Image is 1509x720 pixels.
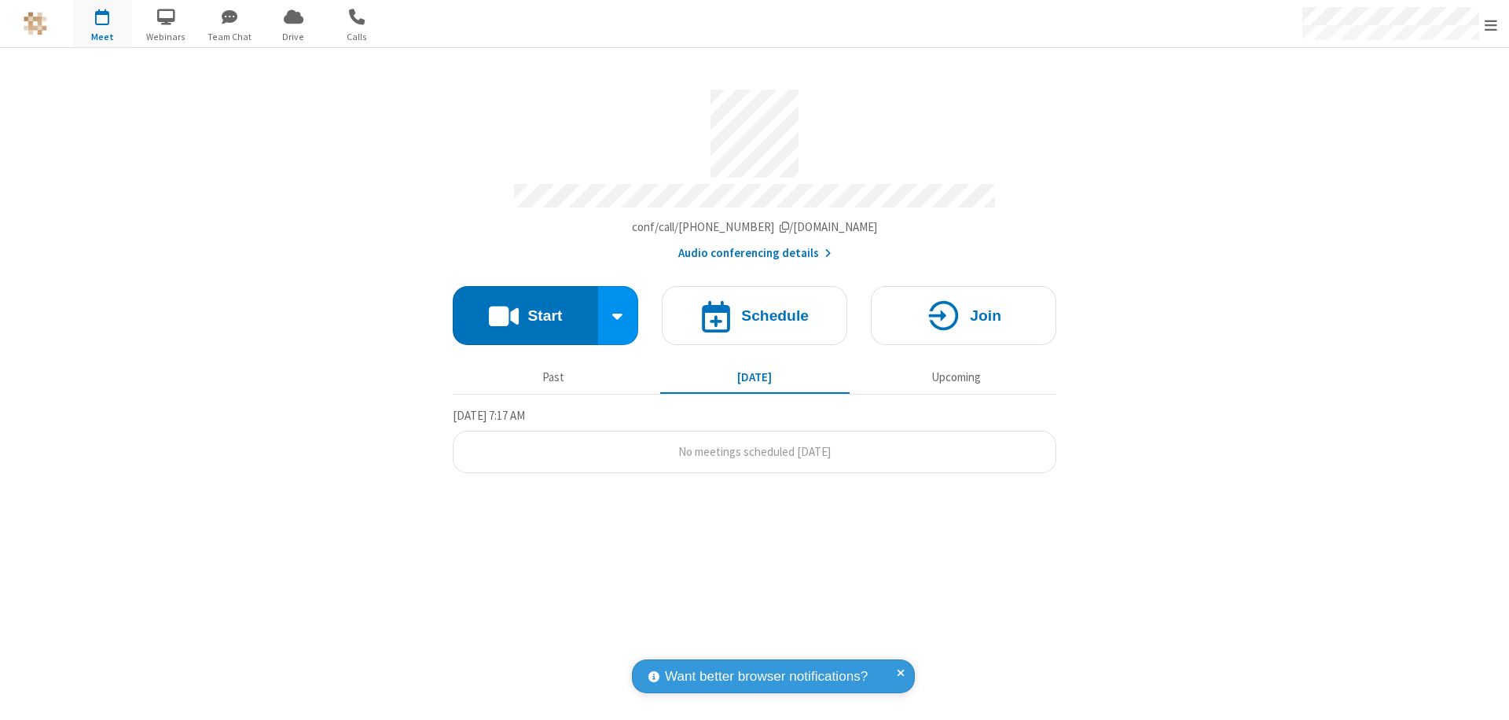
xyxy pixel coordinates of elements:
[453,286,598,345] button: Start
[137,30,196,44] span: Webinars
[632,219,878,237] button: Copy my meeting room linkCopy my meeting room link
[459,362,648,392] button: Past
[970,308,1001,323] h4: Join
[861,362,1051,392] button: Upcoming
[527,308,562,323] h4: Start
[453,78,1056,263] section: Account details
[328,30,387,44] span: Calls
[678,244,832,263] button: Audio conferencing details
[1470,679,1497,709] iframe: Chat
[665,667,868,687] span: Want better browser notifications?
[660,362,850,392] button: [DATE]
[632,219,878,234] span: Copy my meeting room link
[24,12,47,35] img: QA Selenium DO NOT DELETE OR CHANGE
[871,286,1056,345] button: Join
[200,30,259,44] span: Team Chat
[264,30,323,44] span: Drive
[598,286,639,345] div: Start conference options
[73,30,132,44] span: Meet
[741,308,809,323] h4: Schedule
[453,408,525,423] span: [DATE] 7:17 AM
[453,406,1056,474] section: Today's Meetings
[678,444,831,459] span: No meetings scheduled [DATE]
[662,286,847,345] button: Schedule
